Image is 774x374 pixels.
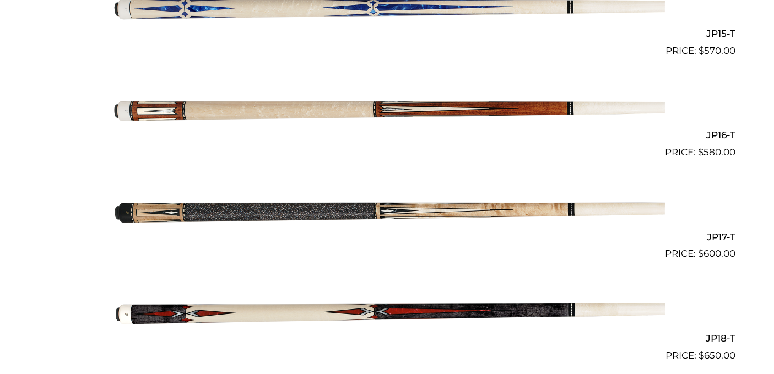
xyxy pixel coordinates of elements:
a: JP16-T $580.00 [39,63,735,160]
h2: JP18-T [39,328,735,348]
span: $ [698,248,703,259]
h2: JP15-T [39,23,735,44]
img: JP17-T [109,164,665,257]
bdi: 650.00 [699,350,735,361]
bdi: 580.00 [698,147,735,158]
img: JP18-T [109,265,665,358]
a: JP17-T $600.00 [39,164,735,261]
h2: JP16-T [39,125,735,145]
span: $ [698,147,703,158]
a: JP18-T $650.00 [39,265,735,362]
span: $ [699,350,704,361]
span: $ [699,45,704,56]
img: JP16-T [109,63,665,155]
h2: JP17-T [39,226,735,247]
bdi: 600.00 [698,248,735,259]
bdi: 570.00 [699,45,735,56]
